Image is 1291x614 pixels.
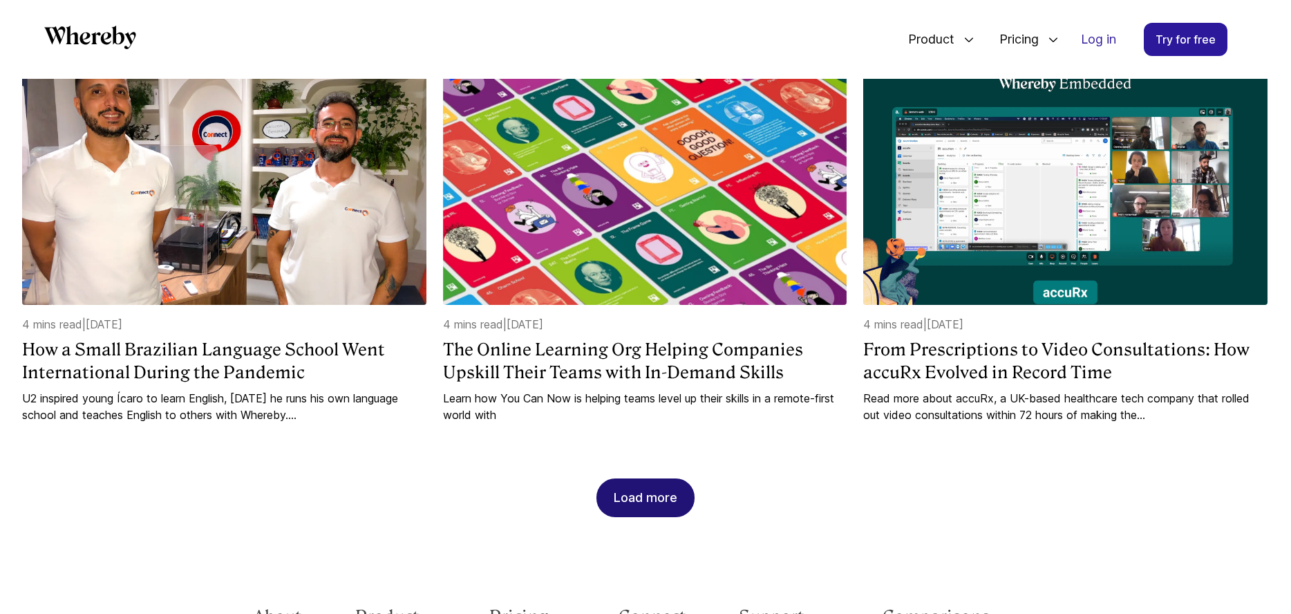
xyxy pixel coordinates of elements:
svg: Whereby [44,26,136,49]
div: Load more [614,479,677,517]
span: Pricing [986,17,1042,62]
a: Log in [1070,24,1127,55]
a: Whereby [44,26,136,54]
a: How a Small Brazilian Language School Went International During the Pandemic [22,338,426,384]
a: The Online Learning Org Helping Companies Upskill Their Teams with In-Demand Skills [443,338,847,384]
a: Read more about accuRx, a UK-based healthcare tech company that rolled out video consultations wi... [863,390,1268,423]
button: Load more [596,478,695,517]
p: 4 mins read | [DATE] [863,316,1268,333]
a: U2 inspired young Ícaro to learn English, [DATE] he runs his own language school and teaches Engl... [22,390,426,423]
a: Try for free [1144,23,1227,56]
p: 4 mins read | [DATE] [443,316,847,333]
a: Learn how You Can Now is helping teams level up their skills in a remote-first world with [443,390,847,423]
p: 4 mins read | [DATE] [22,316,426,333]
span: Product [894,17,958,62]
a: From Prescriptions to Video Consultations: How accuRx Evolved in Record Time [863,338,1268,384]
